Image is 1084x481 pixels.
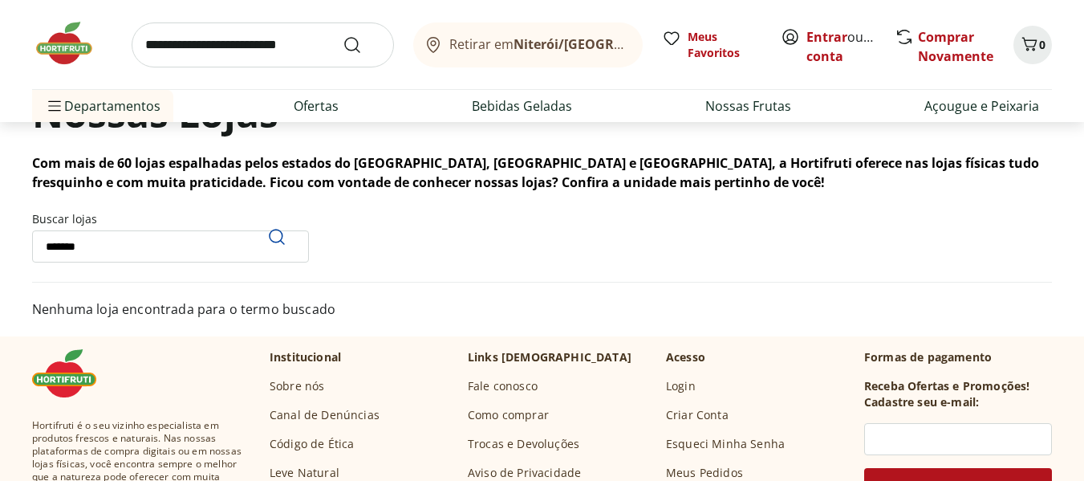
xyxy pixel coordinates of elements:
[468,465,581,481] a: Aviso de Privacidade
[806,27,878,66] span: ou
[468,349,631,365] p: Links [DEMOGRAPHIC_DATA]
[864,378,1029,394] h3: Receba Ofertas e Promoções!
[688,29,761,61] span: Meus Favoritos
[270,465,339,481] a: Leve Natural
[294,96,339,116] a: Ofertas
[666,436,785,452] a: Esqueci Minha Senha
[468,378,538,394] a: Fale conosco
[468,407,549,423] a: Como comprar
[666,349,705,365] p: Acesso
[806,28,895,65] a: Criar conta
[1039,37,1045,52] span: 0
[924,96,1039,116] a: Açougue e Peixaria
[258,218,296,256] button: Pesquisar
[32,349,112,397] img: Hortifruti
[806,28,847,46] a: Entrar
[864,349,1052,365] p: Formas de pagamento
[413,22,643,67] button: Retirar emNiterói/[GEOGRAPHIC_DATA]
[1013,26,1052,64] button: Carrinho
[449,37,627,51] span: Retirar em
[343,35,381,55] button: Submit Search
[472,96,572,116] a: Bebidas Geladas
[270,349,341,365] p: Institucional
[864,394,979,410] h3: Cadastre seu e-mail:
[666,465,743,481] a: Meus Pedidos
[270,436,354,452] a: Código de Ética
[666,407,729,423] a: Criar Conta
[45,87,64,125] button: Menu
[666,378,696,394] a: Login
[32,302,335,316] span: Nenhuma loja encontrada para o termo buscado
[32,211,309,263] label: Buscar lojas
[705,96,791,116] a: Nossas Frutas
[270,407,380,423] a: Canal de Denúncias
[514,35,696,53] b: Niterói/[GEOGRAPHIC_DATA]
[270,378,324,394] a: Sobre nós
[32,19,112,67] img: Hortifruti
[132,22,394,67] input: search
[45,87,160,125] span: Departamentos
[918,28,993,65] a: Comprar Novamente
[662,29,761,61] a: Meus Favoritos
[32,153,1052,192] p: Com mais de 60 lojas espalhadas pelos estados do [GEOGRAPHIC_DATA], [GEOGRAPHIC_DATA] e [GEOGRAPH...
[468,436,579,452] a: Trocas e Devoluções
[32,230,309,263] input: Buscar lojasPesquisar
